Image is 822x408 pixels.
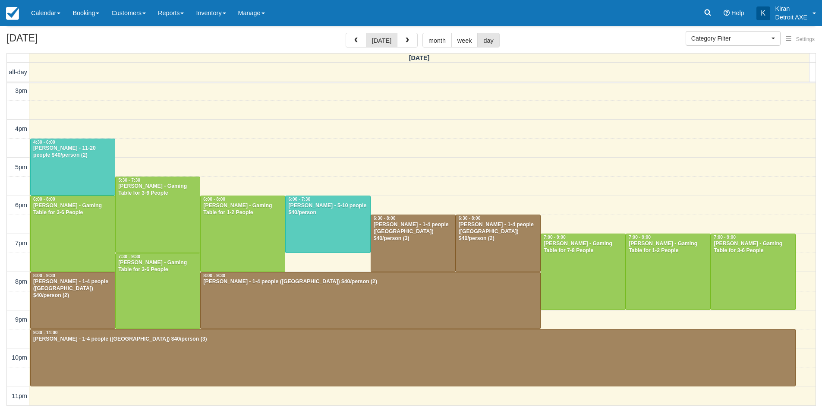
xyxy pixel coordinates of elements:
[203,273,225,278] span: 8:00 - 9:30
[541,234,626,310] a: 7:00 - 9:00[PERSON_NAME] - Gaming Table for 7-8 People
[15,316,27,323] span: 9pm
[115,177,200,253] a: 5:30 - 7:30[PERSON_NAME] - Gaming Table for 3-6 People
[9,69,27,76] span: all-day
[203,278,538,285] div: [PERSON_NAME] - 1-4 people ([GEOGRAPHIC_DATA]) $40/person (2)
[626,234,711,310] a: 7:00 - 9:00[PERSON_NAME] - Gaming Table for 1-2 People
[459,216,481,221] span: 6:30 - 8:00
[33,278,113,299] div: [PERSON_NAME] - 1-4 people ([GEOGRAPHIC_DATA]) $40/person (2)
[711,234,796,310] a: 7:00 - 9:00[PERSON_NAME] - Gaming Table for 3-6 People
[373,221,453,242] div: [PERSON_NAME] - 1-4 people ([GEOGRAPHIC_DATA]) $40/person (3)
[15,125,27,132] span: 4pm
[30,196,115,272] a: 6:00 - 8:00[PERSON_NAME] - Gaming Table for 3-6 People
[775,13,807,22] p: Detroit AXE
[115,253,200,329] a: 7:30 - 9:30[PERSON_NAME] - Gaming Table for 3-6 People
[371,215,456,272] a: 6:30 - 8:00[PERSON_NAME] - 1-4 people ([GEOGRAPHIC_DATA]) $40/person (3)
[422,33,452,47] button: month
[15,202,27,209] span: 6pm
[629,235,651,240] span: 7:00 - 9:00
[118,254,140,259] span: 7:30 - 9:30
[713,240,793,254] div: [PERSON_NAME] - Gaming Table for 3-6 People
[691,34,769,43] span: Category Filter
[15,87,27,94] span: 3pm
[458,221,538,242] div: [PERSON_NAME] - 1-4 people ([GEOGRAPHIC_DATA]) $40/person (2)
[118,178,140,183] span: 5:30 - 7:30
[724,10,730,16] i: Help
[118,259,198,273] div: [PERSON_NAME] - Gaming Table for 3-6 People
[33,273,55,278] span: 8:00 - 9:30
[15,278,27,285] span: 8pm
[285,196,370,253] a: 6:00 - 7:30[PERSON_NAME] - 5-10 people $40/person
[30,139,115,196] a: 4:30 - 6:00[PERSON_NAME] - 11-20 people $40/person (2)
[409,54,430,61] span: [DATE]
[33,197,55,202] span: 6:00 - 8:00
[33,145,113,159] div: [PERSON_NAME] - 11-20 people $40/person (2)
[366,33,397,47] button: [DATE]
[12,392,27,399] span: 11pm
[15,240,27,247] span: 7pm
[203,197,225,202] span: 6:00 - 8:00
[200,272,541,329] a: 8:00 - 9:30[PERSON_NAME] - 1-4 people ([GEOGRAPHIC_DATA]) $40/person (2)
[451,33,478,47] button: week
[288,202,368,216] div: [PERSON_NAME] - 5-10 people $40/person
[628,240,708,254] div: [PERSON_NAME] - Gaming Table for 1-2 People
[33,336,793,343] div: [PERSON_NAME] - 1-4 people ([GEOGRAPHIC_DATA]) $40/person (3)
[288,197,310,202] span: 6:00 - 7:30
[30,329,796,386] a: 9:30 - 11:00[PERSON_NAME] - 1-4 people ([GEOGRAPHIC_DATA]) $40/person (3)
[714,235,736,240] span: 7:00 - 9:00
[731,9,744,16] span: Help
[374,216,396,221] span: 6:30 - 8:00
[456,215,541,272] a: 6:30 - 8:00[PERSON_NAME] - 1-4 people ([GEOGRAPHIC_DATA]) $40/person (2)
[544,235,566,240] span: 7:00 - 9:00
[6,33,116,49] h2: [DATE]
[33,330,58,335] span: 9:30 - 11:00
[775,4,807,13] p: Kiran
[686,31,781,46] button: Category Filter
[30,272,115,329] a: 8:00 - 9:30[PERSON_NAME] - 1-4 people ([GEOGRAPHIC_DATA]) $40/person (2)
[33,140,55,145] span: 4:30 - 6:00
[477,33,499,47] button: day
[756,6,770,20] div: K
[796,36,815,42] span: Settings
[200,196,285,272] a: 6:00 - 8:00[PERSON_NAME] - Gaming Table for 1-2 People
[543,240,623,254] div: [PERSON_NAME] - Gaming Table for 7-8 People
[6,7,19,20] img: checkfront-main-nav-mini-logo.png
[15,164,27,171] span: 5pm
[781,33,820,46] button: Settings
[203,202,283,216] div: [PERSON_NAME] - Gaming Table for 1-2 People
[118,183,198,197] div: [PERSON_NAME] - Gaming Table for 3-6 People
[12,354,27,361] span: 10pm
[33,202,113,216] div: [PERSON_NAME] - Gaming Table for 3-6 People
